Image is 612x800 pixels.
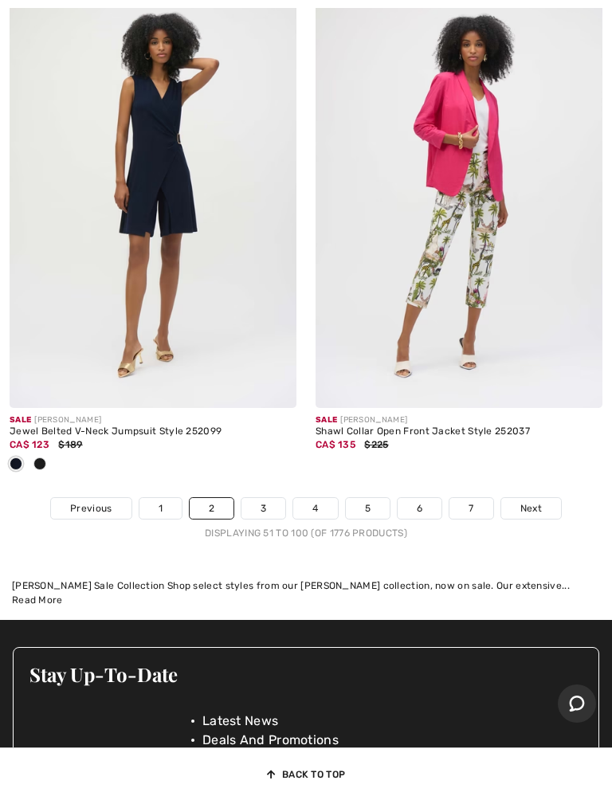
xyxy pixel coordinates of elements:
[293,498,337,519] a: 4
[316,439,355,450] span: CA$ 135
[202,731,339,750] span: Deals And Promotions
[29,664,583,684] h3: Stay Up-To-Date
[364,439,388,450] span: $225
[12,578,600,593] div: [PERSON_NAME] Sale Collection Shop select styles from our [PERSON_NAME] collection, now on sale. ...
[28,452,52,478] div: Black
[58,439,82,450] span: $189
[346,498,390,519] a: 5
[202,712,278,731] span: Latest News
[10,415,31,425] span: Sale
[70,501,112,516] span: Previous
[520,501,542,516] span: Next
[449,498,492,519] a: 7
[10,414,296,426] div: [PERSON_NAME]
[501,498,561,519] a: Next
[10,439,49,450] span: CA$ 123
[190,498,233,519] a: 2
[51,498,131,519] a: Previous
[4,452,28,478] div: Midnight Blue 40
[139,498,182,519] a: 1
[316,414,602,426] div: [PERSON_NAME]
[398,498,441,519] a: 6
[316,426,602,437] div: Shawl Collar Open Front Jacket Style 252037
[316,415,337,425] span: Sale
[241,498,285,519] a: 3
[558,684,596,724] iframe: Opens a widget where you can chat to one of our agents
[10,426,296,437] div: Jewel Belted V-Neck Jumpsuit Style 252099
[12,594,63,606] span: Read More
